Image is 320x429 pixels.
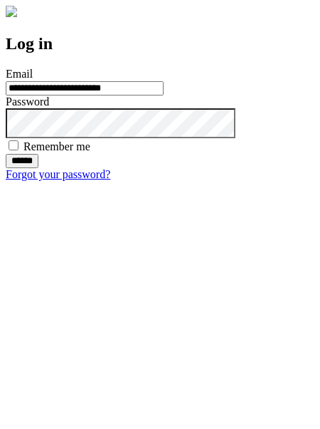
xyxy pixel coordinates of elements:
[6,34,314,53] h2: Log in
[6,168,110,180] a: Forgot your password?
[23,140,90,153] label: Remember me
[6,95,49,108] label: Password
[6,68,33,80] label: Email
[6,6,17,17] img: logo-4e3dc11c47720685a147b03b5a06dd966a58ff35d612b21f08c02c0306f2b779.png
